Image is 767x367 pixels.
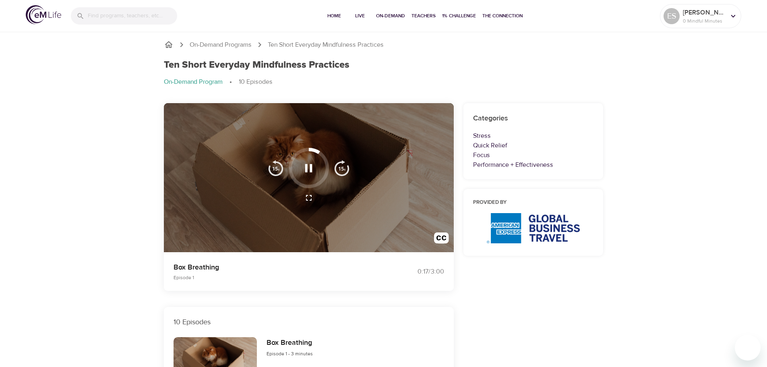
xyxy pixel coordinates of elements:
span: 1% Challenge [442,12,476,20]
div: 0:17 / 3:00 [384,267,444,276]
p: Box Breathing [174,262,374,273]
span: Episode 1 - 3 minutes [267,350,313,357]
span: Home [325,12,344,20]
span: On-Demand [376,12,405,20]
span: Teachers [411,12,436,20]
nav: breadcrumb [164,77,604,87]
p: Quick Relief [473,141,594,150]
p: Focus [473,150,594,160]
p: 10 Episodes [239,77,273,87]
img: open_caption.svg [434,232,449,247]
h6: Box Breathing [267,337,313,349]
img: 15s_next.svg [334,160,350,176]
p: [PERSON_NAME] [683,8,726,17]
p: Performance + Effectiveness [473,160,594,170]
iframe: Button to launch messaging window [735,335,761,361]
p: 0 Mindful Minutes [683,17,726,25]
p: Episode 1 [174,274,374,281]
p: On-Demand Program [164,77,223,87]
input: Find programs, teachers, etc... [88,7,177,25]
h1: Ten Short Everyday Mindfulness Practices [164,59,349,71]
p: 10 Episodes [174,317,444,328]
div: ES [664,8,680,24]
a: On-Demand Programs [190,40,252,50]
img: 15s_prev.svg [268,160,284,176]
img: logo [26,5,61,24]
span: Live [350,12,370,20]
img: AmEx%20GBT%20logo.png [487,213,580,243]
p: Ten Short Everyday Mindfulness Practices [268,40,384,50]
h6: Categories [473,113,594,124]
p: Stress [473,131,594,141]
span: The Connection [482,12,523,20]
nav: breadcrumb [164,40,604,50]
button: Transcript/Closed Captions (c) [429,228,454,252]
h6: Provided by [473,199,594,207]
